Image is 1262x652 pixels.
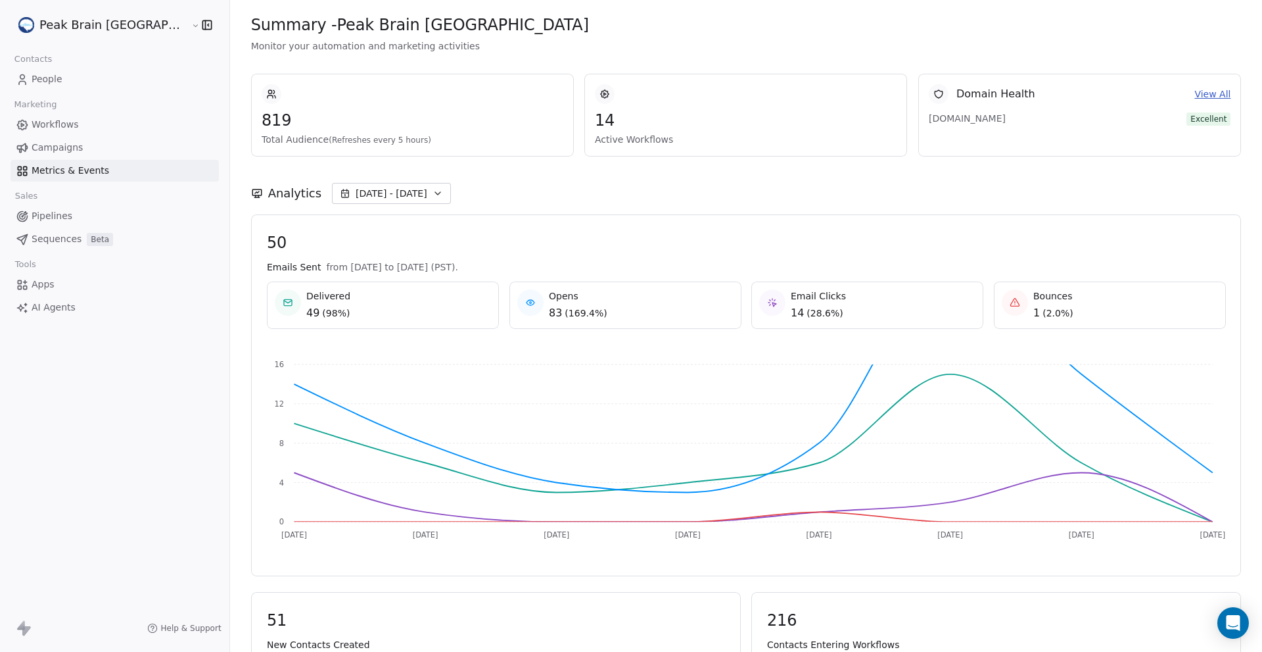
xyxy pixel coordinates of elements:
[675,530,701,539] tspan: [DATE]
[767,638,1225,651] span: Contacts Entering Workflows
[32,118,79,132] span: Workflows
[147,623,221,634] a: Help & Support
[332,183,451,204] button: [DATE] - [DATE]
[262,133,563,146] span: Total Audience
[548,305,561,321] span: 83
[412,530,438,539] tspan: [DATE]
[806,530,831,539] tspan: [DATE]
[1042,307,1073,320] span: ( 2.0% )
[806,307,843,320] span: ( 28.6% )
[32,278,55,291] span: Apps
[1033,289,1073,303] span: Bounces
[32,164,109,178] span: Metrics & Events
[791,289,846,303] span: Email Clicks
[267,261,321,274] span: Emails Sent
[11,114,219,136] a: Workflows
[11,160,219,182] a: Metrics & Events
[32,72,62,86] span: People
[279,517,284,526] tspan: 0
[262,111,563,130] span: 819
[956,86,1035,102] span: Domain Health
[11,274,219,295] a: Apps
[548,289,607,303] span: Opens
[11,297,219,318] a: AI Agents
[32,301,76,314] span: AI Agents
[322,307,350,320] span: ( 98% )
[929,112,1021,125] span: [DOMAIN_NAME]
[279,439,284,448] tspan: 8
[32,209,72,223] span: Pipelines
[595,133,897,146] span: Active Workflows
[767,611,1225,630] span: 216
[544,530,569,539] tspan: [DATE]
[18,17,34,33] img: Peak%20Brain%20Logo.png
[1186,113,1230,126] span: Excellent
[160,623,221,634] span: Help & Support
[565,307,607,320] span: ( 169.4% )
[32,141,83,155] span: Campaigns
[326,261,457,274] span: from [DATE] to [DATE] (PST).
[16,14,182,36] button: Peak Brain [GEOGRAPHIC_DATA]
[11,228,219,250] a: SequencesBeta
[1069,530,1094,539] tspan: [DATE]
[274,399,284,409] tspan: 12
[9,49,58,69] span: Contacts
[1200,530,1225,539] tspan: [DATE]
[1194,88,1230,101] a: View All
[32,232,82,246] span: Sequences
[281,530,307,539] tspan: [DATE]
[11,137,219,159] a: Campaigns
[356,187,427,200] span: [DATE] - [DATE]
[279,478,284,488] tspan: 4
[791,305,804,321] span: 14
[11,68,219,90] a: People
[268,185,321,202] span: Analytics
[274,360,284,369] tspan: 16
[267,611,725,630] span: 51
[251,15,589,35] span: Summary - Peak Brain [GEOGRAPHIC_DATA]
[267,638,725,651] span: New Contacts Created
[937,530,963,539] tspan: [DATE]
[39,16,188,34] span: Peak Brain [GEOGRAPHIC_DATA]
[251,39,1241,53] span: Monitor your automation and marketing activities
[1217,607,1249,639] div: Open Intercom Messenger
[306,289,350,303] span: Delivered
[595,111,897,130] span: 14
[329,136,431,145] span: (Refreshes every 5 hours)
[9,186,43,206] span: Sales
[9,95,62,114] span: Marketing
[1033,305,1039,321] span: 1
[9,255,41,274] span: Tools
[267,233,1225,253] span: 50
[306,305,319,321] span: 49
[87,233,113,246] span: Beta
[11,205,219,227] a: Pipelines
